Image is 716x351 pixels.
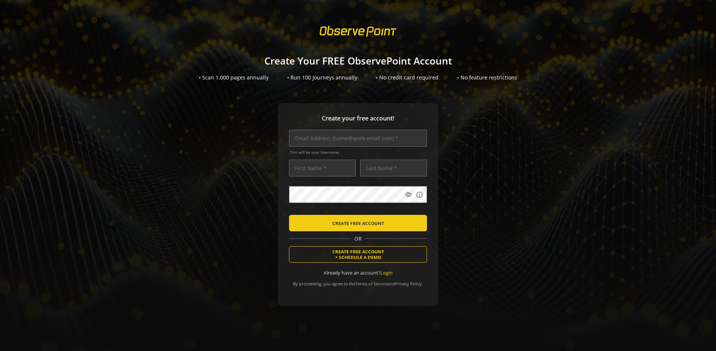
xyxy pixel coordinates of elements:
a: Privacy Policy [395,281,422,286]
input: First Name * [289,160,356,176]
button: CREATE FREE ACCOUNT+ SCHEDULE A DEMO [289,246,427,263]
div: • Run 100 Journeys annually [287,74,357,81]
span: OR [351,235,365,242]
mat-icon: visibility [405,191,412,198]
div: By proceeding, you agree to the and . [289,276,427,286]
a: Login [380,269,393,276]
a: Terms of Service [355,281,387,286]
mat-icon: info [416,191,423,198]
input: Email Address (name@work-email.com) * [289,130,427,147]
div: • No feature restrictions [457,74,517,81]
button: CREATE FREE ACCOUNT [289,215,427,231]
span: CREATE FREE ACCOUNT + SCHEDULE A DEMO [332,249,384,260]
input: Last Name * [360,160,427,176]
span: Create your free account! [289,114,427,123]
span: CREATE FREE ACCOUNT [332,216,384,230]
div: • Scan 1,000 pages annually [199,74,268,81]
span: This will be your Username [290,150,427,155]
div: • No credit card required [376,74,439,81]
div: Already have an account? [289,269,427,276]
